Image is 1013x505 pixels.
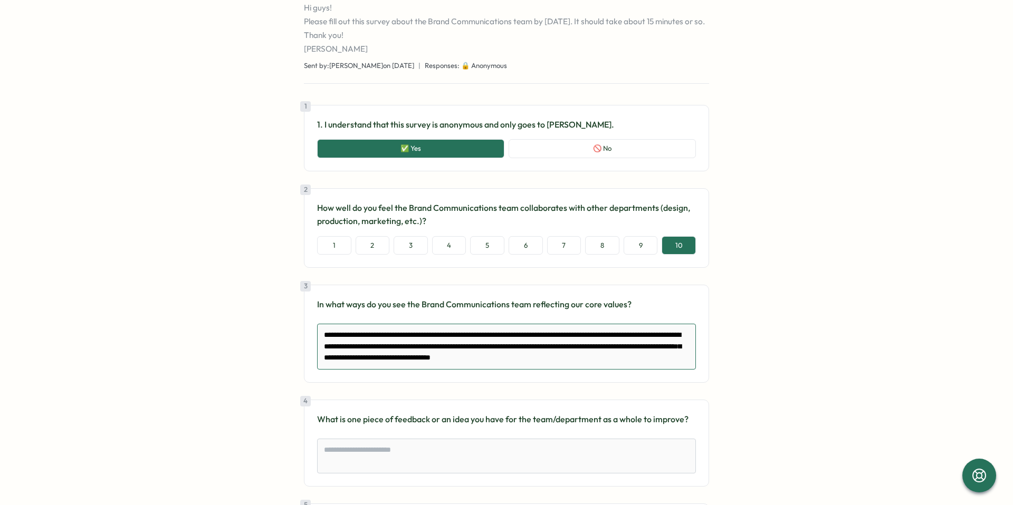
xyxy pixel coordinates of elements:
span: Sent by: [PERSON_NAME] on [DATE] [304,61,414,71]
span: Responses: 🔒 Anonymous [425,61,507,71]
button: 4 [432,236,466,255]
p: In what ways do you see the Brand Communications team reflecting our core values? [317,298,696,311]
p: How well do you feel the Brand Communications team collaborates with other departments (design, p... [317,201,696,228]
button: 9 [624,236,658,255]
div: 2 [300,184,311,195]
button: 1 [317,236,351,255]
span: | [418,61,421,71]
button: 🚫 No [509,139,696,158]
div: 4 [300,396,311,406]
button: 8 [585,236,619,255]
button: 3 [394,236,428,255]
button: 7 [547,236,581,255]
p: What is one piece of feedback or an idea you have for the team/department as a whole to improve? [317,413,696,426]
button: 6 [509,236,543,255]
button: 2 [356,236,390,255]
p: Hi guys! Please fill out this survey about the Brand Communications team by [DATE]. It should tak... [304,2,709,55]
button: ✅ Yes [317,139,504,158]
button: 10 [662,236,696,255]
button: 5 [470,236,504,255]
div: 3 [300,281,311,292]
p: 1. I understand that this survey is anonymous and only goes to [PERSON_NAME]. [317,118,696,131]
div: 1 [300,101,311,112]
